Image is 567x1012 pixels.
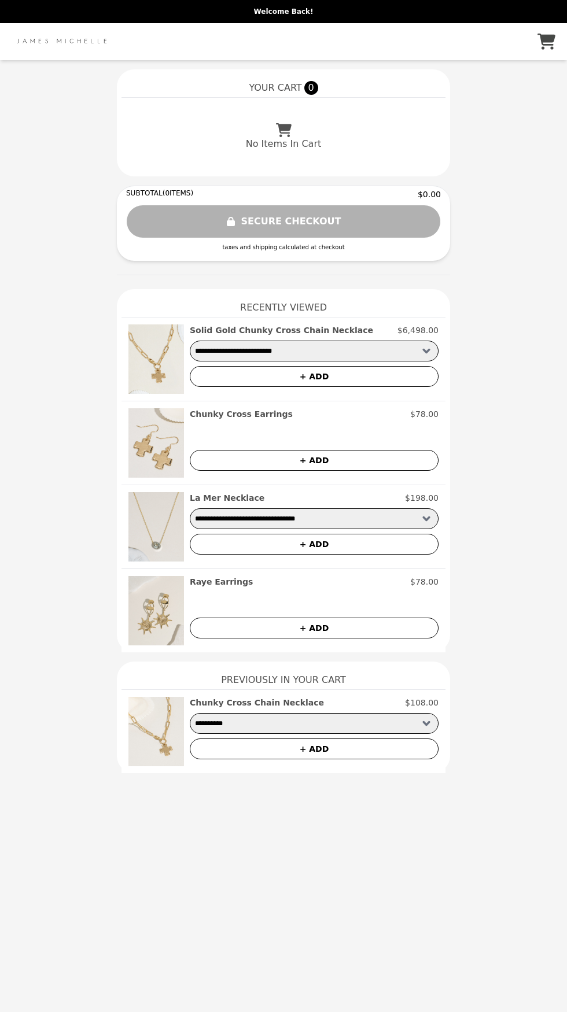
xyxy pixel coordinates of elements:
p: Welcome Back! [7,7,560,16]
img: La Mer Necklace [128,492,184,562]
span: $0.00 [418,189,441,200]
span: YOUR CART [249,81,301,95]
h2: La Mer Necklace [190,492,264,504]
button: + ADD [190,738,439,759]
img: Chunky Cross Chain Necklace [128,697,184,766]
p: $198.00 [405,492,439,504]
p: $6,498.00 [397,324,439,336]
span: SUBTOTAL [126,189,163,197]
p: $78.00 [410,576,439,588]
button: + ADD [190,618,439,638]
button: + ADD [190,450,439,471]
h2: Chunky Cross Earrings [190,408,293,420]
p: No Items In Cart [246,137,321,151]
p: $78.00 [410,408,439,420]
select: Select a product variant [190,713,439,734]
span: 0 [304,81,318,95]
h2: Raye Earrings [190,576,253,588]
select: Select a product variant [190,341,439,361]
button: + ADD [190,534,439,555]
img: Raye Earrings [128,576,184,645]
img: Solid Gold Chunky Cross Chain Necklace [128,324,184,394]
h2: Solid Gold Chunky Cross Chain Necklace [190,324,373,336]
h1: Recently Viewed [122,289,446,317]
div: taxes and shipping calculated at checkout [126,243,441,252]
img: Chunky Cross Earrings [128,408,184,478]
h2: Chunky Cross Chain Necklace [190,697,324,708]
img: Brand Logo [12,30,109,53]
h1: Previously In Your Cart [122,662,446,689]
span: ( 0 ITEMS) [163,189,193,197]
button: + ADD [190,366,439,387]
p: $108.00 [405,697,439,708]
select: Select a product variant [190,508,439,529]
